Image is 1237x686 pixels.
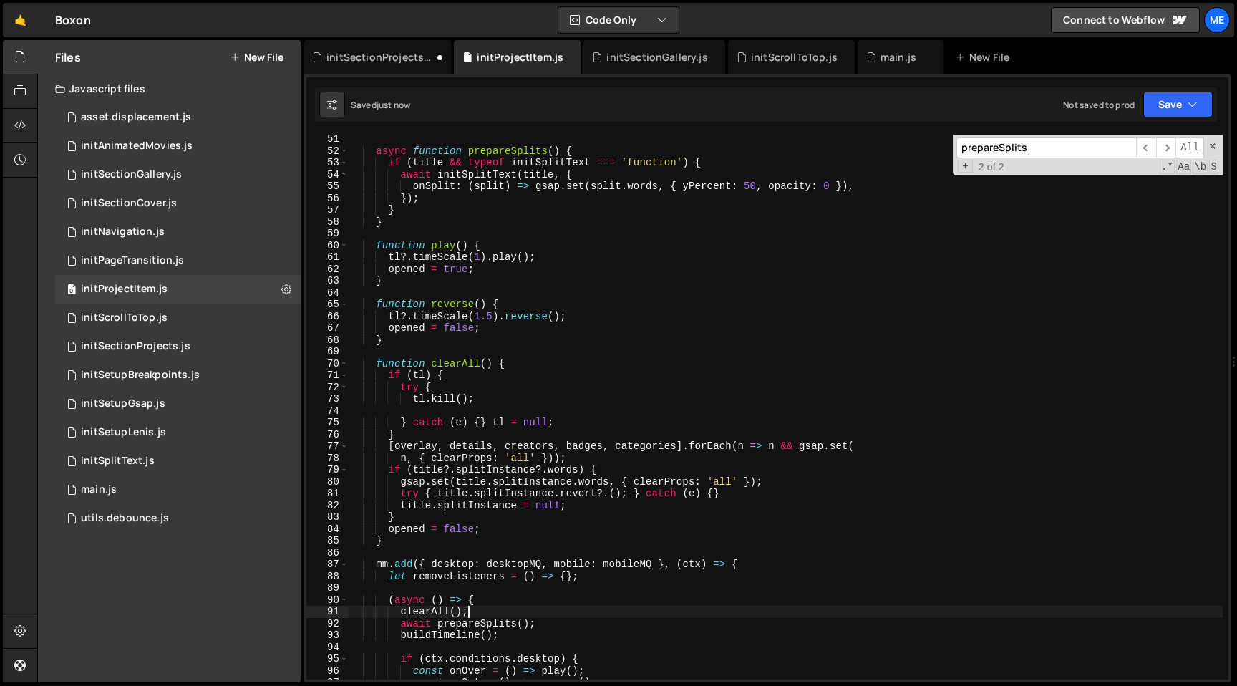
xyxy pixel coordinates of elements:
[306,535,349,547] div: 85
[1143,92,1213,117] button: Save
[306,417,349,429] div: 75
[306,594,349,607] div: 90
[306,453,349,465] div: 78
[55,475,306,504] div: 16666/45457.js
[1204,7,1230,33] a: Me
[306,429,349,441] div: 76
[306,287,349,299] div: 64
[306,665,349,677] div: 96
[377,99,410,111] div: just now
[306,511,349,523] div: 83
[306,251,349,264] div: 61
[1175,137,1204,158] span: Alt-Enter
[81,254,184,267] div: initPageTransition.js
[306,488,349,500] div: 81
[1063,99,1135,111] div: Not saved to prod
[55,246,306,275] div: 16666/45462.js
[306,157,349,169] div: 53
[81,197,177,210] div: initSectionCover.js
[230,52,283,63] button: New File
[81,340,190,353] div: initSectionProjects.js
[55,103,301,132] div: 16666/45469.js
[306,334,349,347] div: 68
[306,322,349,334] div: 67
[306,275,349,287] div: 63
[81,512,169,525] div: utils.debounce.js
[973,161,1010,173] span: 2 of 2
[81,168,182,181] div: initSectionGallery.js
[67,285,76,296] span: 0
[306,393,349,405] div: 73
[81,455,155,468] div: initSplitText.js
[55,11,91,29] div: Boxon
[1209,160,1218,174] span: Search In Selection
[81,397,165,410] div: initSetupGsap.js
[306,571,349,583] div: 88
[81,226,165,238] div: initNavigation.js
[81,426,166,439] div: initSetupLenis.js
[55,390,306,418] div: 16666/45458.js
[958,160,973,173] span: Toggle Replace mode
[306,133,349,145] div: 51
[881,50,916,64] div: main.js
[3,3,38,37] a: 🤙
[306,169,349,181] div: 54
[38,74,301,103] div: Javascript files
[306,145,349,158] div: 52
[306,629,349,642] div: 93
[306,382,349,394] div: 72
[55,304,306,332] div: 16666/45461.js
[1051,7,1200,33] a: Connect to Webflow
[306,264,349,276] div: 62
[477,50,563,64] div: initProjectItem.js
[55,132,301,160] div: 16666/45464.js
[306,405,349,417] div: 74
[81,140,193,153] div: initAnimatedMovies.js
[81,311,168,324] div: initScrollToTop.js
[558,7,679,33] button: Code Only
[306,476,349,488] div: 80
[306,547,349,559] div: 86
[55,189,301,218] div: initSectionCover.js
[306,358,349,370] div: 70
[1193,160,1208,174] span: Whole Word Search
[1156,137,1176,158] span: ​
[55,504,301,533] div: 16666/45471.js
[306,299,349,311] div: 65
[306,642,349,654] div: 94
[306,240,349,252] div: 60
[55,275,301,304] div: initProjectItem.js
[81,483,117,496] div: main.js
[1176,160,1191,174] span: CaseSensitive Search
[55,218,301,246] div: initNavigation.js
[306,228,349,240] div: 59
[351,99,410,111] div: Saved
[306,523,349,536] div: 84
[81,369,200,382] div: initSetupBreakpoints.js
[306,500,349,512] div: 82
[306,582,349,594] div: 89
[306,464,349,476] div: 79
[306,311,349,323] div: 66
[306,346,349,358] div: 69
[306,216,349,228] div: 58
[55,447,301,475] div: initSplitText.js
[81,111,191,124] div: asset.displacement.js
[306,618,349,630] div: 92
[956,137,1136,158] input: Search for
[955,50,1015,64] div: New File
[55,332,301,361] div: 16666/45498.js
[1136,137,1156,158] span: ​
[55,49,81,65] h2: Files
[306,440,349,453] div: 77
[326,50,434,64] div: initSectionProjects.js
[1160,160,1175,174] span: RegExp Search
[751,50,838,64] div: initScrollToTop.js
[306,653,349,665] div: 95
[306,204,349,216] div: 57
[55,361,306,390] div: initSetupBreakpoints.js
[81,283,168,296] div: initProjectItem.js
[306,180,349,193] div: 55
[306,559,349,571] div: 87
